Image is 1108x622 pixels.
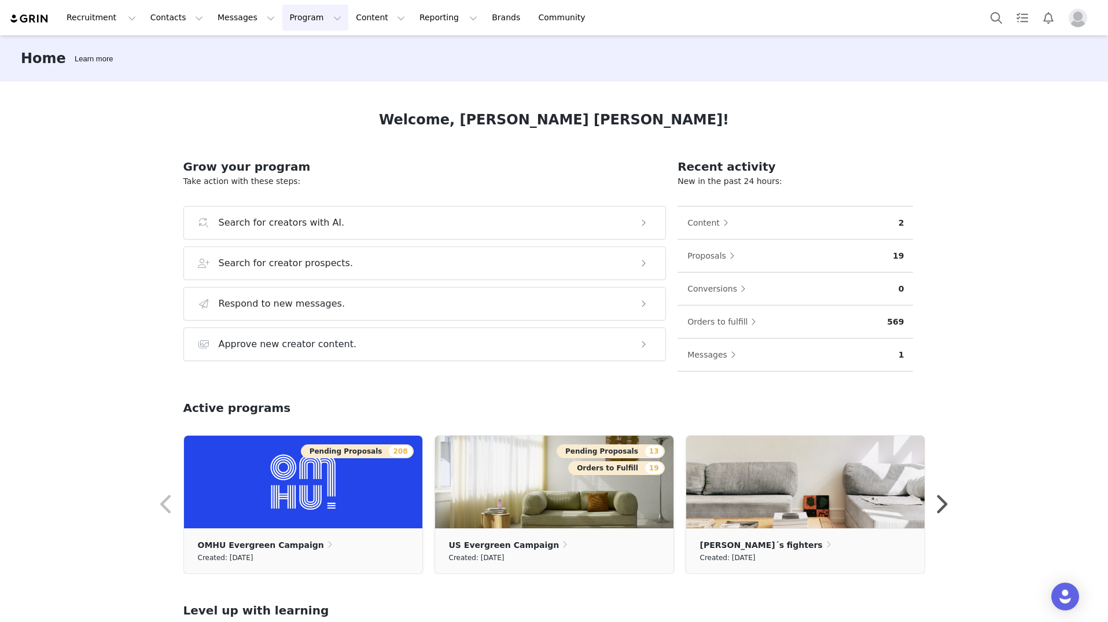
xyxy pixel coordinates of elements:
[413,5,484,31] button: Reporting
[678,175,913,187] p: New in the past 24 hours:
[349,5,412,31] button: Content
[72,53,115,65] div: Tooltip anchor
[449,539,559,551] p: US Evergreen Campaign
[183,327,667,361] button: Approve new creator content.
[899,349,904,361] p: 1
[700,539,823,551] p: [PERSON_NAME]´s fighters
[686,436,925,528] img: f2e2d48c-2ec2-4250-8c67-bc603b92a824.png
[687,345,742,364] button: Messages
[1062,9,1099,27] button: Profile
[899,217,904,229] p: 2
[984,5,1009,31] button: Search
[379,109,729,130] h1: Welcome, [PERSON_NAME] [PERSON_NAME]!
[893,250,904,262] p: 19
[219,216,345,230] h3: Search for creators with AI.
[700,551,756,564] small: Created: [DATE]
[557,444,664,458] button: Pending Proposals13
[899,283,904,295] p: 0
[183,287,667,321] button: Respond to new messages.
[687,246,741,265] button: Proposals
[449,551,505,564] small: Created: [DATE]
[183,158,667,175] h2: Grow your program
[219,297,345,311] h3: Respond to new messages.
[435,436,673,528] img: 7da6b68e-972f-435f-a32b-41a6a0816df0.jpg
[887,316,904,328] p: 569
[687,214,734,232] button: Content
[198,551,253,564] small: Created: [DATE]
[687,279,752,298] button: Conversions
[183,175,667,187] p: Take action with these steps:
[687,312,762,331] button: Orders to fulfill
[183,246,667,280] button: Search for creator prospects.
[1069,9,1087,27] img: placeholder-profile.jpg
[143,5,210,31] button: Contacts
[183,206,667,240] button: Search for creators with AI.
[568,461,664,475] button: Orders to Fulfill19
[1036,5,1061,31] button: Notifications
[21,48,66,69] h3: Home
[198,539,324,551] p: OMHU Evergreen Campaign
[1051,583,1079,610] div: Open Intercom Messenger
[485,5,531,31] a: Brands
[678,158,913,175] h2: Recent activity
[301,444,414,458] button: Pending Proposals208
[60,5,143,31] button: Recruitment
[183,399,291,417] h2: Active programs
[1010,5,1035,31] a: Tasks
[219,337,357,351] h3: Approve new creator content.
[9,13,50,24] img: grin logo
[184,436,422,528] img: a6e19d51-82b5-4b4e-88e7-2efb3309c05c.png
[211,5,282,31] button: Messages
[282,5,348,31] button: Program
[219,256,354,270] h3: Search for creator prospects.
[532,5,598,31] a: Community
[183,602,925,619] h2: Level up with learning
